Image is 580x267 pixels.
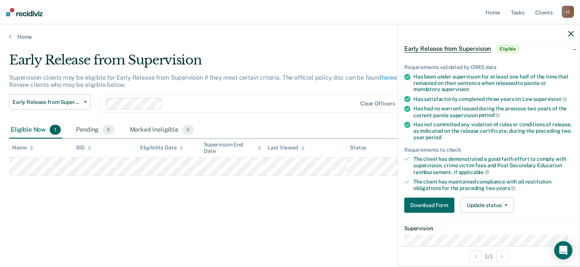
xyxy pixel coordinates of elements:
span: Early Release from Supervision [404,45,491,53]
div: The client has maintained compliance with all restitution obligations for the preceding two [413,179,574,192]
span: period [479,112,500,118]
div: Name [12,144,33,151]
div: Early Release from Supervision [9,52,444,74]
div: The client has demonstrated a good faith effort to comply with supervision, crime victim fees and... [413,156,574,175]
div: Early Release from SupervisionEligible [398,37,580,61]
a: Navigate to form link [404,198,457,213]
img: Recidiviz [6,8,43,16]
div: Marked Ineligible [128,122,196,138]
div: Requirements to check [404,147,574,153]
div: Requirements validated by OIMS data [404,64,574,71]
button: Previous Opportunity [470,250,482,262]
span: years [496,185,515,191]
div: Status [350,144,366,151]
span: applicable [459,169,489,175]
div: Has satisfactorily completed three years on Low [413,96,574,102]
div: 1 / 1 [398,246,580,266]
a: Home [9,33,571,40]
span: Eligible [497,45,519,53]
span: supervision [441,86,469,92]
div: Eligible Now [9,122,62,138]
div: Clear officers [360,101,395,107]
span: Early Release from Supervision [13,99,81,105]
span: 1 [50,125,61,135]
span: 0 [182,125,194,135]
div: Has had no warrant issued during the previous two years of the current parole supervision [413,105,574,118]
div: J C [562,6,574,18]
span: period [426,134,441,140]
button: Update status [460,198,514,213]
button: Next Opportunity [496,250,508,262]
p: Supervision clients may be eligible for Early Release from Supervision if they meet certain crite... [9,74,440,88]
div: Has not committed any violation of rules or conditions of release, as indicated on the release ce... [413,121,574,140]
button: Download Form [404,198,454,213]
div: Has been under supervision for at least one half of the time that remained on their sentence when... [413,74,574,93]
span: 0 [102,125,114,135]
div: Supervision End Date [204,141,262,154]
div: Pending [74,122,116,138]
a: here [381,74,394,81]
div: SID [76,144,91,151]
div: Last Viewed [268,144,304,151]
div: Eligibility Date [140,144,184,151]
div: Open Intercom Messenger [554,241,572,259]
span: supervision [533,96,567,102]
dt: Supervision [404,225,574,232]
